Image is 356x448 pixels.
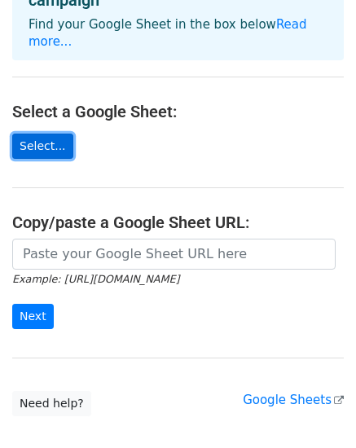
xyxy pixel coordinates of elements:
h4: Copy/paste a Google Sheet URL: [12,213,344,232]
a: Google Sheets [243,393,344,407]
h4: Select a Google Sheet: [12,102,344,121]
small: Example: [URL][DOMAIN_NAME] [12,273,179,285]
a: Need help? [12,391,91,416]
a: Select... [12,134,73,159]
a: Read more... [29,17,307,49]
iframe: Chat Widget [275,370,356,448]
input: Paste your Google Sheet URL here [12,239,336,270]
p: Find your Google Sheet in the box below [29,16,327,51]
div: Widget de chat [275,370,356,448]
input: Next [12,304,54,329]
